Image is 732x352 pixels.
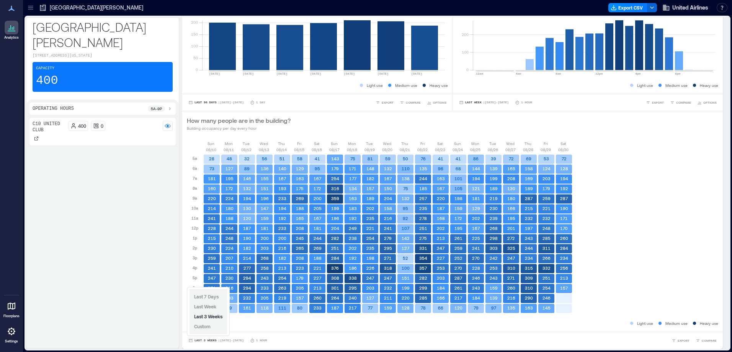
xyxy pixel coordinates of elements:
[314,226,322,231] text: 181
[490,166,498,171] text: 139
[472,206,480,211] text: 129
[437,176,445,181] text: 163
[224,147,234,153] p: 08/11
[187,99,245,106] button: Last 90 Days |[DATE]-[DATE]
[509,156,514,161] text: 72
[672,4,708,11] span: United Airlines
[187,116,291,125] p: How many people are in the building?
[367,82,383,88] p: Light use
[542,186,550,191] text: 179
[208,226,216,231] text: 228
[191,215,198,221] p: 11a
[366,206,374,211] text: 202
[507,186,515,191] text: 130
[2,322,21,346] a: Settings
[278,216,286,221] text: 192
[472,166,480,171] text: 144
[525,186,533,191] text: 189
[208,196,216,201] text: 220
[187,337,245,344] button: Last 3 Weeks |[DATE]-[DATE]
[256,100,265,105] p: 1 Day
[516,72,521,75] text: 4am
[312,147,322,153] p: 08/16
[33,53,173,59] p: [STREET_ADDRESS][US_STATE]
[703,100,717,105] span: OPTIONS
[209,166,214,171] text: 73
[331,176,339,181] text: 254
[241,147,252,153] p: 08/12
[421,156,426,161] text: 76
[261,166,269,171] text: 136
[193,185,197,191] p: 8a
[542,196,551,201] text: 259
[505,147,516,153] p: 08/27
[193,312,224,321] button: Last 3 Weeks
[419,166,427,171] text: 135
[209,156,214,161] text: 28
[349,166,356,171] text: 171
[243,216,251,221] text: 120
[383,140,391,147] p: Wed
[454,216,462,221] text: 172
[296,186,304,191] text: 175
[544,156,549,161] text: 53
[331,206,339,211] text: 199
[349,206,357,211] text: 183
[490,216,498,221] text: 239
[225,216,234,221] text: 188
[50,4,143,11] p: [GEOGRAPHIC_DATA][PERSON_NAME]
[506,140,515,147] p: Wed
[419,206,427,211] text: 235
[193,292,220,301] button: Last 7 Days
[208,236,216,241] text: 215
[419,216,427,221] text: 278
[560,140,566,147] p: Sat
[364,147,375,153] p: 08/19
[347,147,357,153] p: 08/18
[402,166,410,171] text: 110
[349,196,357,201] text: 163
[260,140,268,147] p: Wed
[5,339,18,344] p: Settings
[314,196,322,201] text: 200
[454,196,462,201] text: 198
[637,82,653,88] p: Light use
[438,156,443,161] text: 41
[437,226,445,231] text: 202
[526,156,531,161] text: 69
[243,206,251,211] text: 130
[425,99,448,106] button: OPTIONS
[366,196,374,201] text: 189
[507,216,515,221] text: 195
[194,294,219,299] span: Last 7 Days
[331,186,339,191] text: 316
[4,35,19,40] p: Analytics
[208,216,216,221] text: 241
[556,72,561,75] text: 8am
[437,140,443,147] p: Sat
[33,106,74,112] p: Operating Hours
[507,166,515,171] text: 165
[191,32,198,36] tspan: 150
[562,156,567,161] text: 72
[314,140,319,147] p: Sat
[476,72,483,75] text: 12am
[243,186,251,191] text: 132
[151,106,162,112] p: 5a - 9p
[420,140,425,147] p: Fri
[490,226,498,231] text: 268
[384,186,392,191] text: 150
[384,216,392,221] text: 216
[366,216,374,221] text: 235
[1,297,22,321] a: Floorplans
[366,166,374,171] text: 148
[542,176,551,181] text: 203
[525,196,533,201] text: 287
[208,176,216,181] text: 181
[208,186,216,191] text: 160
[261,206,269,211] text: 147
[466,67,468,72] tspan: 0
[430,82,448,88] p: Heavy use
[244,156,250,161] text: 32
[542,226,551,231] text: 248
